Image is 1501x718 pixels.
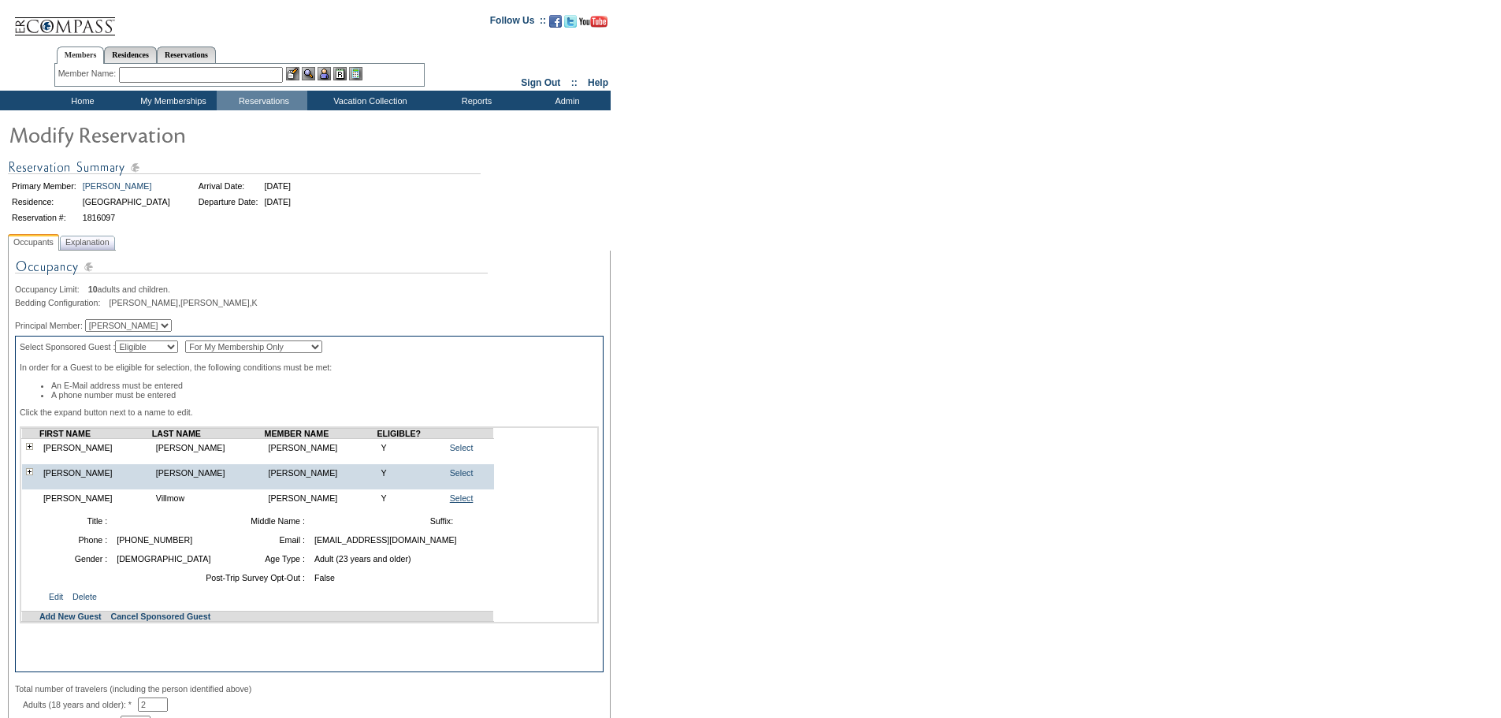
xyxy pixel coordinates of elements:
li: An E-Mail address must be entered [51,381,599,390]
td: Age Type : [236,550,309,567]
td: [PERSON_NAME] [265,464,377,482]
td: [PERSON_NAME] [152,464,265,482]
img: b_edit.gif [286,67,299,80]
td: 1816097 [80,210,173,225]
a: Edit [49,592,63,601]
img: Modify Reservation [8,118,323,150]
td: Follow Us :: [490,13,546,32]
td: [PERSON_NAME] [152,439,265,457]
a: Members [57,47,105,64]
td: [DATE] [262,179,293,193]
a: Help [588,77,608,88]
td: [PERSON_NAME] [265,489,377,507]
a: Reservations [157,47,216,63]
td: Admin [520,91,611,110]
div: Total number of travelers (including the person identified above) [15,684,604,694]
td: [DATE] [262,195,293,209]
a: Subscribe to our YouTube Channel [579,20,607,29]
td: Villmow [152,489,265,507]
td: Departure Date: [196,195,261,209]
a: Sign Out [521,77,560,88]
a: [PERSON_NAME] [83,181,152,191]
td: MEMBER NAME [265,429,377,439]
li: A phone number must be entered [51,390,599,400]
img: Subscribe to our YouTube Channel [579,16,607,28]
td: [PERSON_NAME] [39,464,152,482]
td: Y [377,464,440,482]
img: Reservation Summary [8,158,481,177]
a: Select [450,493,474,503]
td: Post-Trip Survey Opt-Out : [45,569,309,586]
td: [DEMOGRAPHIC_DATA] [113,550,233,567]
td: Reports [429,91,520,110]
img: Occupancy [15,257,488,285]
span: Adults (18 years and older): * [23,700,138,709]
td: Y [377,439,440,457]
td: Arrival Date: [196,179,261,193]
span: Bedding Configuration: [15,298,106,307]
td: [GEOGRAPHIC_DATA] [80,195,173,209]
td: Reservation #: [9,210,79,225]
img: Follow us on Twitter [564,15,577,28]
img: Become our fan on Facebook [549,15,562,28]
span: Principal Member: [15,321,83,330]
div: adults and children. [15,285,604,294]
td: Primary Member: [9,179,79,193]
td: False [310,569,489,586]
td: Adult (23 years and older) [310,550,489,567]
td: Middle Name : [236,512,309,530]
td: Email : [236,531,309,549]
td: Gender : [45,550,111,567]
td: Residence: [9,195,79,209]
img: plus.gif [26,468,33,475]
img: Reservations [333,67,347,80]
td: [PERSON_NAME] [39,439,152,457]
img: b_calculator.gif [349,67,362,80]
td: [PERSON_NAME] [39,489,152,507]
a: Follow us on Twitter [564,20,577,29]
span: [PERSON_NAME],[PERSON_NAME],K [109,298,257,307]
span: 10 [88,285,98,294]
span: :: [571,77,578,88]
td: Home [35,91,126,110]
td: Title : [45,512,111,530]
a: Add New Guest [39,612,102,621]
a: Cancel Sponsored Guest [110,612,210,621]
img: Compass Home [13,4,116,36]
td: My Memberships [126,91,217,110]
img: plus.gif [26,443,33,450]
td: Phone : [45,531,111,549]
td: [EMAIL_ADDRESS][DOMAIN_NAME] [310,531,489,549]
span: Occupants [10,234,57,251]
td: Y [377,489,440,507]
span: Explanation [62,234,113,251]
img: Impersonate [318,67,331,80]
a: Residences [104,47,157,63]
td: [PHONE_NUMBER] [113,531,233,549]
td: [PERSON_NAME] [265,439,377,457]
td: FIRST NAME [39,429,152,439]
span: Occupancy Limit: [15,285,86,294]
td: Vacation Collection [307,91,429,110]
div: Select Sponsored Guest : In order for a Guest to be eligible for selection, the following conditi... [15,336,604,672]
td: Reservations [217,91,307,110]
img: View [302,67,315,80]
td: Suffix: [341,512,457,530]
a: Select [450,468,474,478]
a: Become our fan on Facebook [549,20,562,29]
div: Member Name: [58,67,119,80]
a: Select [450,443,474,452]
a: Delete [72,592,97,601]
td: ELIGIBLE? [377,429,440,439]
td: LAST NAME [152,429,265,439]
